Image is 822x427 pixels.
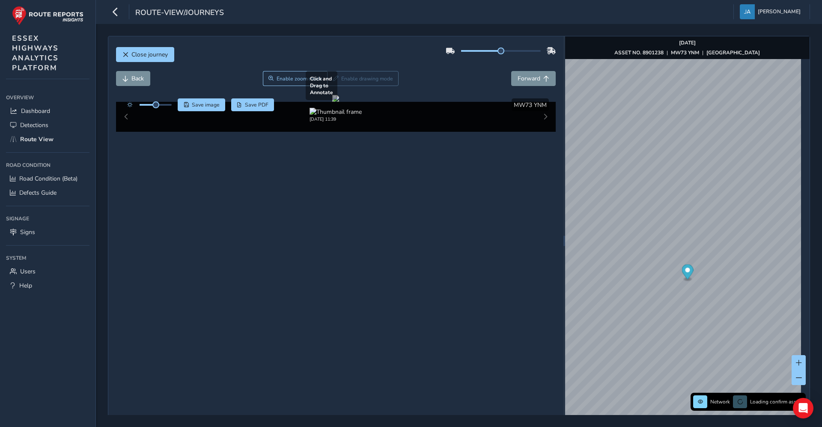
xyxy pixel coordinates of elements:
[6,91,89,104] div: Overview
[758,4,801,19] span: [PERSON_NAME]
[21,107,50,115] span: Dashboard
[310,108,362,116] img: Thumbnail frame
[192,101,220,108] span: Save image
[6,132,89,146] a: Route View
[6,212,89,225] div: Signage
[231,98,274,111] button: PDF
[131,74,144,83] span: Back
[19,282,32,290] span: Help
[6,104,89,118] a: Dashboard
[6,252,89,264] div: System
[740,4,755,19] img: diamond-layout
[20,121,48,129] span: Detections
[19,175,77,183] span: Road Condition (Beta)
[671,49,699,56] strong: MW73 YNM
[131,50,168,59] span: Close journey
[6,264,89,279] a: Users
[178,98,225,111] button: Save
[682,264,693,282] div: Map marker
[793,398,813,418] div: Open Intercom Messenger
[6,118,89,132] a: Detections
[12,33,59,73] span: ESSEX HIGHWAYS ANALYTICS PLATFORM
[6,186,89,200] a: Defects Guide
[518,74,540,83] span: Forward
[706,49,760,56] strong: [GEOGRAPHIC_DATA]
[710,398,730,405] span: Network
[20,228,35,236] span: Signs
[750,398,803,405] span: Loading confirm assets
[245,101,268,108] span: Save PDF
[116,71,150,86] button: Back
[263,71,328,86] button: Zoom
[20,267,36,276] span: Users
[614,49,664,56] strong: ASSET NO. 8901238
[511,71,556,86] button: Forward
[6,225,89,239] a: Signs
[6,279,89,293] a: Help
[6,159,89,172] div: Road Condition
[12,6,83,25] img: rr logo
[116,47,174,62] button: Close journey
[6,172,89,186] a: Road Condition (Beta)
[514,101,547,109] span: MW73 YNM
[679,39,696,46] strong: [DATE]
[310,116,362,122] div: [DATE] 11:39
[277,75,322,82] span: Enable zoom mode
[19,189,57,197] span: Defects Guide
[614,49,760,56] div: | |
[20,135,54,143] span: Route View
[740,4,804,19] button: [PERSON_NAME]
[135,7,224,19] span: route-view/journeys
